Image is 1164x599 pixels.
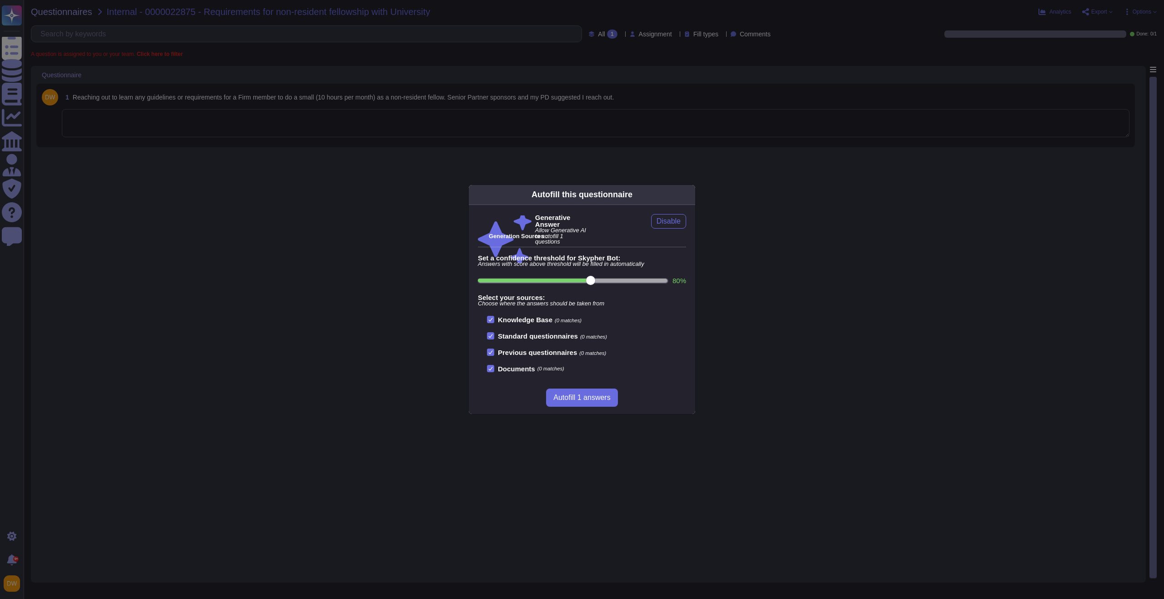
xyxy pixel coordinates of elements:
[478,255,686,261] b: Set a confidence threshold for Skypher Bot:
[498,316,552,324] b: Knowledge Base
[537,366,564,371] span: (0 matches)
[535,228,589,245] span: Allow Generative AI to autofill 1 questions
[478,301,686,307] span: Choose where the answers should be taken from
[579,350,606,356] span: (0 matches)
[535,214,589,228] b: Generative Answer
[498,332,578,340] b: Standard questionnaires
[553,394,610,401] span: Autofill 1 answers
[478,261,686,267] span: Answers with score above threshold will be filled in automatically
[657,218,681,225] span: Disable
[580,334,607,339] span: (0 matches)
[546,389,617,407] button: Autofill 1 answers
[651,214,686,229] button: Disable
[532,189,632,201] div: Autofill this questionnaire
[489,233,547,240] b: Generation Sources :
[555,318,582,323] span: (0 matches)
[498,365,535,372] b: Documents
[478,294,686,301] b: Select your sources:
[672,277,686,284] label: 80 %
[498,349,577,356] b: Previous questionnaires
